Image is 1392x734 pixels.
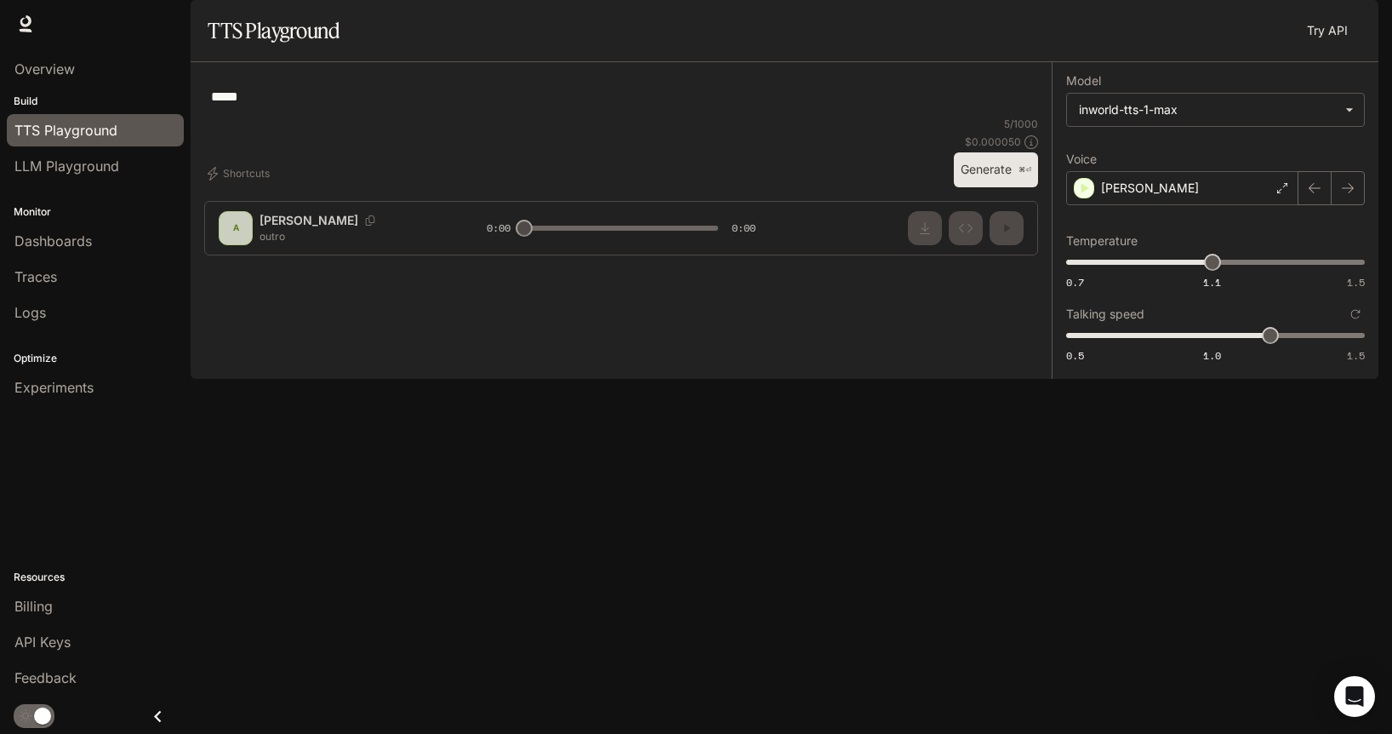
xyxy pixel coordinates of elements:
[1067,94,1364,126] div: inworld-tts-1-max
[1203,275,1221,290] span: 1.1
[204,160,277,187] button: Shortcuts
[208,14,339,48] h1: TTS Playground
[1101,180,1199,197] p: [PERSON_NAME]
[1334,676,1375,717] div: Open Intercom Messenger
[1079,101,1337,118] div: inworld-tts-1-max
[1203,348,1221,363] span: 1.0
[1066,153,1097,165] p: Voice
[954,152,1038,187] button: Generate⌘⏎
[965,135,1021,149] p: $ 0.000050
[1300,14,1355,48] a: Try API
[1066,348,1084,363] span: 0.5
[1347,348,1365,363] span: 1.5
[1066,235,1138,247] p: Temperature
[1066,275,1084,290] span: 0.7
[1066,308,1144,320] p: Talking speed
[1347,275,1365,290] span: 1.5
[1066,75,1101,87] p: Model
[1004,117,1038,131] p: 5 / 1000
[1018,165,1031,175] p: ⌘⏎
[1346,305,1365,324] button: Reset to default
